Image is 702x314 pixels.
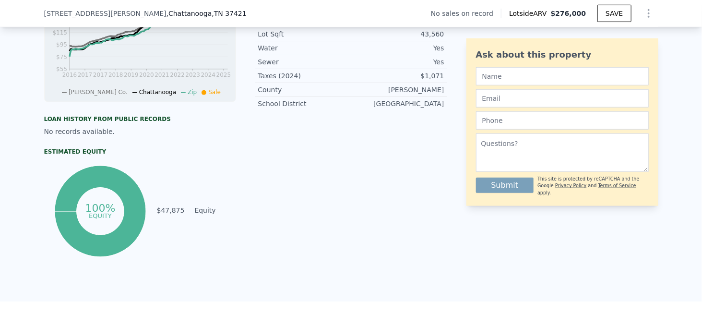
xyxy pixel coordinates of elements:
[351,29,444,39] div: 43,560
[476,178,534,193] button: Submit
[351,85,444,95] div: [PERSON_NAME]
[69,89,128,96] span: [PERSON_NAME] Co.
[258,57,351,67] div: Sewer
[89,212,112,219] tspan: equity
[555,183,586,188] a: Privacy Policy
[509,9,550,18] span: Lotside ARV
[537,176,648,196] div: This site is protected by reCAPTCHA and the Google and apply.
[44,9,167,18] span: [STREET_ADDRESS][PERSON_NAME]
[139,72,154,79] tspan: 2020
[551,10,586,17] span: $276,000
[167,9,247,18] span: , Chattanooga
[476,67,649,85] input: Name
[170,72,185,79] tspan: 2022
[155,72,169,79] tspan: 2021
[108,72,123,79] tspan: 2018
[44,115,236,123] div: Loan history from public records
[431,9,501,18] div: No sales on record
[208,89,221,96] span: Sale
[185,72,200,79] tspan: 2023
[351,43,444,53] div: Yes
[258,29,351,39] div: Lot Sqft
[93,72,107,79] tspan: 2017
[56,54,67,60] tspan: $75
[476,89,649,108] input: Email
[62,72,77,79] tspan: 2016
[193,205,236,216] td: Equity
[52,30,67,36] tspan: $115
[351,99,444,109] div: [GEOGRAPHIC_DATA]
[44,148,236,156] div: Estimated Equity
[56,66,67,73] tspan: $55
[258,85,351,95] div: County
[476,48,649,61] div: Ask about this property
[476,111,649,130] input: Phone
[258,43,351,53] div: Water
[124,72,139,79] tspan: 2019
[85,202,115,214] tspan: 100%
[139,89,176,96] span: Chattanooga
[639,4,658,23] button: Show Options
[56,42,67,48] tspan: $95
[216,72,231,79] tspan: 2025
[188,89,197,96] span: Zip
[156,205,185,216] td: $47,875
[44,127,236,136] div: No records available.
[597,5,631,22] button: SAVE
[598,183,636,188] a: Terms of Service
[258,71,351,81] div: Taxes (2024)
[212,10,246,17] span: , TN 37421
[351,71,444,81] div: $1,071
[201,72,215,79] tspan: 2024
[351,57,444,67] div: Yes
[77,72,92,79] tspan: 2017
[258,99,351,109] div: School District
